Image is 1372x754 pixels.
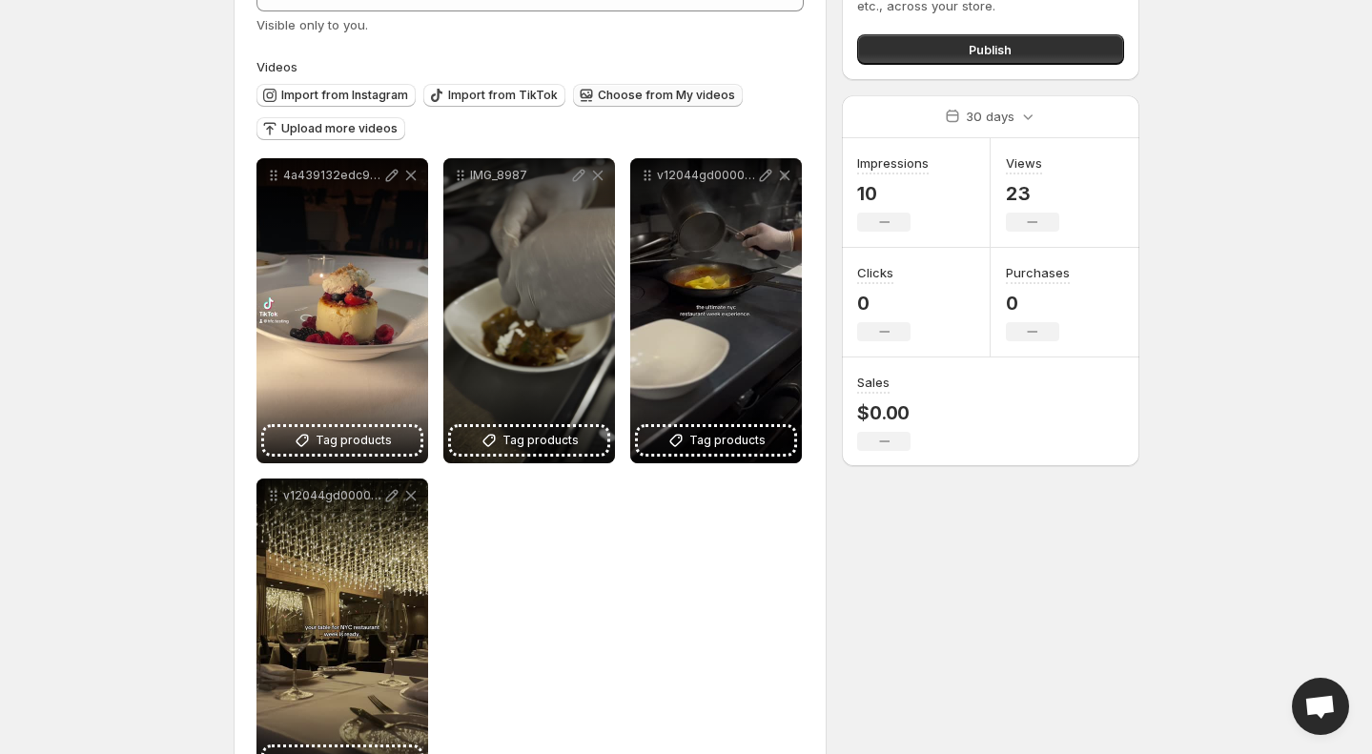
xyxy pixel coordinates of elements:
div: IMG_8987Tag products [443,158,615,463]
button: Tag products [451,427,607,454]
button: Tag products [264,427,420,454]
div: 4a439132edc945b0ba3563a1ce498701Tag products [256,158,428,463]
div: v12044gd0000d2d16onog65mi8vn1b6g 2Tag products [630,158,802,463]
span: Tag products [502,431,579,450]
p: v12044gd0000d2d16onog65mi8vn1b6g 2 [657,168,756,183]
span: Import from TikTok [448,88,558,103]
h3: Purchases [1006,263,1070,282]
span: Upload more videos [281,121,398,136]
p: 30 days [966,107,1014,126]
p: IMG_8987 [470,168,569,183]
p: 0 [857,292,911,315]
p: v12044gd0000d2d1k7vog65ijbds13tg [283,488,382,503]
a: Open chat [1292,678,1349,735]
p: 4a439132edc945b0ba3563a1ce498701 [283,168,382,183]
p: 10 [857,182,929,205]
span: Choose from My videos [598,88,735,103]
p: 23 [1006,182,1059,205]
span: Videos [256,59,297,74]
button: Tag products [638,427,794,454]
span: Tag products [316,431,392,450]
span: Publish [969,40,1012,59]
h3: Clicks [857,263,893,282]
span: Tag products [689,431,766,450]
p: 0 [1006,292,1070,315]
button: Import from TikTok [423,84,565,107]
p: $0.00 [857,401,911,424]
button: Choose from My videos [573,84,743,107]
h3: Views [1006,153,1042,173]
button: Import from Instagram [256,84,416,107]
h3: Impressions [857,153,929,173]
button: Upload more videos [256,117,405,140]
span: Visible only to you. [256,17,368,32]
button: Publish [857,34,1123,65]
span: Import from Instagram [281,88,408,103]
h3: Sales [857,373,890,392]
